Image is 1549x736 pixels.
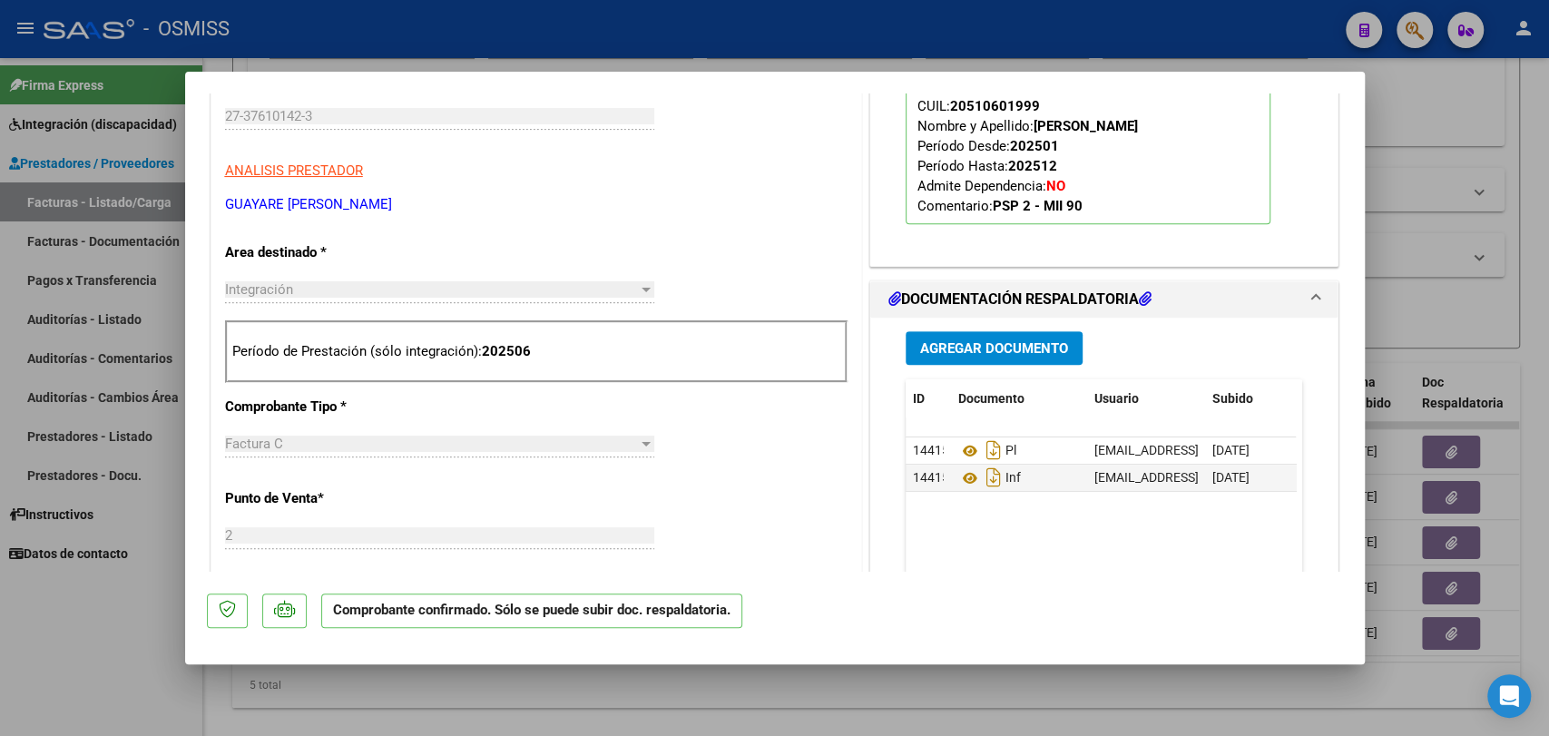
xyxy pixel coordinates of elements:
div: Open Intercom Messenger [1487,674,1531,718]
span: Factura C [225,436,283,452]
span: Usuario [1094,391,1139,406]
p: Período de Prestación (sólo integración): [232,341,840,362]
span: Subido [1212,391,1253,406]
i: Descargar documento [982,463,1005,492]
p: Comprobante confirmado. Sólo se puede subir doc. respaldatoria. [321,594,742,629]
p: Punto de Venta [225,488,412,509]
span: Pl [958,444,1016,458]
strong: 202506 [482,343,531,359]
span: Agregar Documento [920,340,1068,357]
strong: [PERSON_NAME] [1034,118,1138,134]
span: Inf [958,471,1021,486]
h1: DOCUMENTACIÓN RESPALDATORIA [888,289,1152,310]
strong: NO [1046,178,1065,194]
p: Comprobante Tipo * [225,397,412,417]
span: Comentario: [917,198,1083,214]
div: DOCUMENTACIÓN RESPALDATORIA [870,318,1338,694]
strong: 202512 [1008,158,1057,174]
span: Integración [225,281,293,298]
datatable-header-cell: Usuario [1087,379,1205,418]
span: 144153 [913,443,956,457]
mat-expansion-panel-header: DOCUMENTACIÓN RESPALDATORIA [870,281,1338,318]
span: CUIL: Nombre y Apellido: Período Desde: Período Hasta: Admite Dependencia: [917,98,1138,214]
span: [DATE] [1212,443,1250,457]
datatable-header-cell: Subido [1205,379,1296,418]
span: ANALISIS PRESTADOR [225,162,363,179]
span: [DATE] [1212,470,1250,485]
datatable-header-cell: ID [906,379,951,418]
strong: PSP 2 - MII 90 [993,198,1083,214]
strong: 202501 [1010,138,1059,154]
span: ID [913,391,925,406]
p: Legajo preaprobado para Período de Prestación: [906,30,1270,224]
span: Documento [958,391,1024,406]
p: Area destinado * [225,242,412,263]
button: Agregar Documento [906,331,1083,365]
div: 20510601999 [950,96,1040,116]
span: [EMAIL_ADDRESS][DOMAIN_NAME] - [PERSON_NAME] [1094,470,1402,485]
p: GUAYARE [PERSON_NAME] [225,194,848,215]
span: [EMAIL_ADDRESS][DOMAIN_NAME] - [PERSON_NAME] [1094,443,1402,457]
span: 144154 [913,470,956,485]
i: Descargar documento [982,436,1005,465]
datatable-header-cell: Documento [951,379,1087,418]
